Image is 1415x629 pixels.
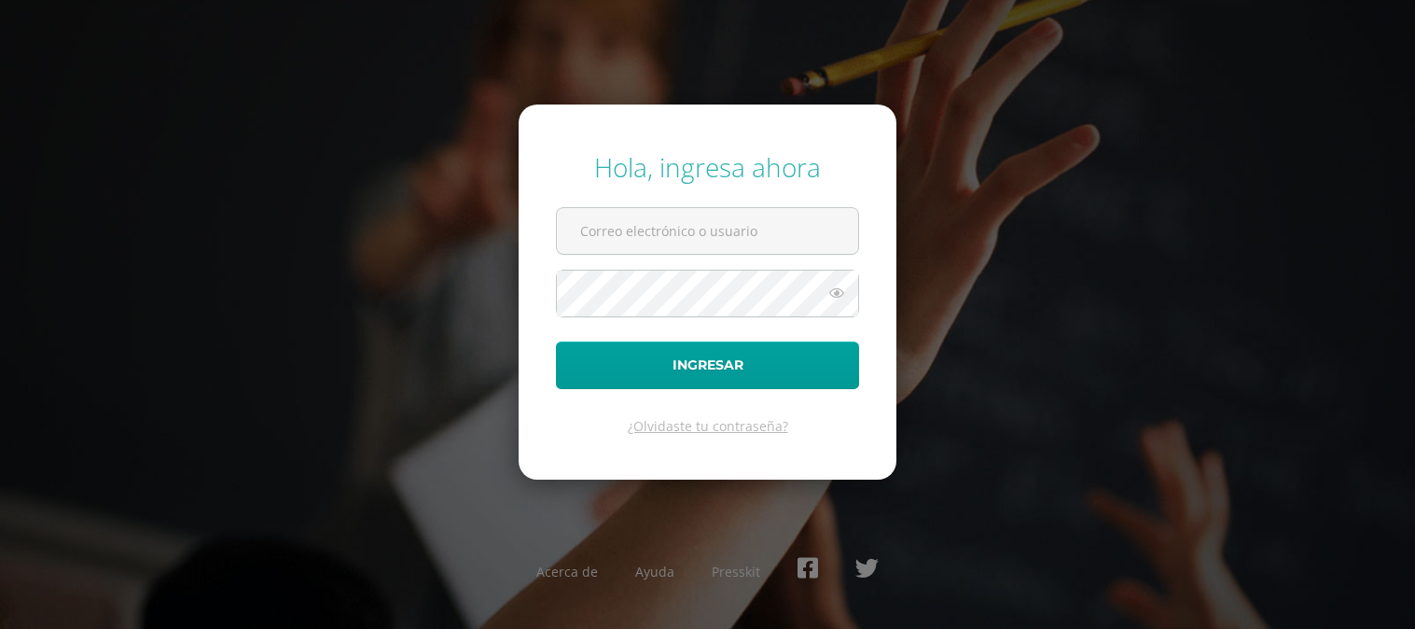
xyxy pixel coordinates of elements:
[556,342,859,389] button: Ingresar
[712,563,760,580] a: Presskit
[556,149,859,185] div: Hola, ingresa ahora
[557,208,858,254] input: Correo electrónico o usuario
[628,417,788,435] a: ¿Olvidaste tu contraseña?
[635,563,674,580] a: Ayuda
[536,563,598,580] a: Acerca de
